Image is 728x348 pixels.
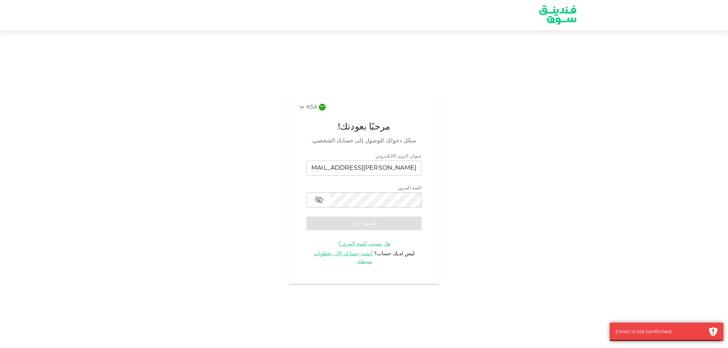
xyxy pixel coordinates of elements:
[338,241,390,247] a: هل نسيت كلمة المرور؟
[306,120,422,134] span: مرحبًا بعودتك!
[330,192,422,208] input: password
[535,0,580,30] a: logo
[529,0,586,30] img: logo
[615,328,704,336] div: Email is not confirmed.
[306,161,422,176] input: email
[297,103,317,112] div: KSA
[375,154,422,159] span: عنوان البريد الالكتروني
[398,186,422,190] span: كلمة المرور
[314,251,373,264] span: أنشئ حسابك الآن بخطوات بسيطة.
[319,104,326,111] img: flag-sa.b9a346574cdc8950dd34b50780441f57.svg
[374,251,414,256] span: ليس لديك حساب؟
[306,136,422,145] span: سجّل دخولك للوصول إلى حسابك الشخصي.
